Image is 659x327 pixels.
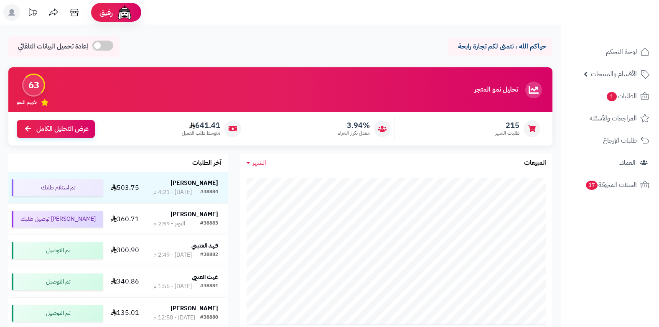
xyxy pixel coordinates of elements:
[338,121,370,130] span: 3.94%
[454,42,546,51] p: حياكم الله ، نتمنى لكم تجارة رابحة
[12,211,103,227] div: [PERSON_NAME] توصيل طلبك
[170,210,218,219] strong: [PERSON_NAME]
[106,266,143,297] td: 340.86
[106,204,143,235] td: 360.71
[182,121,220,130] span: 641.41
[153,282,192,291] div: [DATE] - 1:56 م
[566,108,654,128] a: المراجعات والأسئلة
[191,241,218,250] strong: فهد العتيبي
[606,46,637,58] span: لوحة التحكم
[566,175,654,195] a: السلات المتروكة37
[17,99,37,106] span: تقييم النمو
[591,68,637,80] span: الأقسام والمنتجات
[602,23,651,41] img: logo-2.png
[606,90,637,102] span: الطلبات
[200,188,218,197] div: #38884
[566,130,654,151] a: طلبات الإرجاع
[182,130,220,137] span: متوسط طلب العميل
[585,179,637,191] span: السلات المتروكة
[99,8,113,18] span: رفيق
[153,220,185,228] div: اليوم - 2:59 م
[200,314,218,322] div: #38880
[170,179,218,187] strong: [PERSON_NAME]
[566,42,654,62] a: لوحة التحكم
[12,179,103,196] div: تم استلام طلبك
[524,159,546,167] h3: المبيعات
[12,273,103,290] div: تم التوصيل
[590,112,637,124] span: المراجعات والأسئلة
[338,130,370,137] span: معدل تكرار الشراء
[247,158,266,168] a: الشهر
[36,124,89,134] span: عرض التحليل الكامل
[566,86,654,106] a: الطلبات1
[200,282,218,291] div: #38881
[170,304,218,313] strong: [PERSON_NAME]
[106,172,143,203] td: 503.75
[106,235,143,266] td: 300.90
[153,251,192,259] div: [DATE] - 2:49 م
[153,314,195,322] div: [DATE] - 12:58 م
[12,242,103,259] div: تم التوصيل
[153,188,192,197] div: [DATE] - 4:21 م
[116,4,133,21] img: ai-face.png
[495,121,519,130] span: 215
[18,42,88,51] span: إعادة تحميل البيانات التلقائي
[22,4,43,23] a: تحديثات المنصة
[192,273,218,281] strong: غيث العتيي
[474,86,518,94] h3: تحليل نمو المتجر
[192,159,221,167] h3: آخر الطلبات
[12,305,103,322] div: تم التوصيل
[200,251,218,259] div: #38882
[566,153,654,173] a: العملاء
[619,157,636,169] span: العملاء
[252,158,266,168] span: الشهر
[603,135,637,146] span: طلبات الإرجاع
[495,130,519,137] span: طلبات الشهر
[200,220,218,228] div: #38883
[586,181,598,190] span: 37
[607,92,617,101] span: 1
[17,120,95,138] a: عرض التحليل الكامل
